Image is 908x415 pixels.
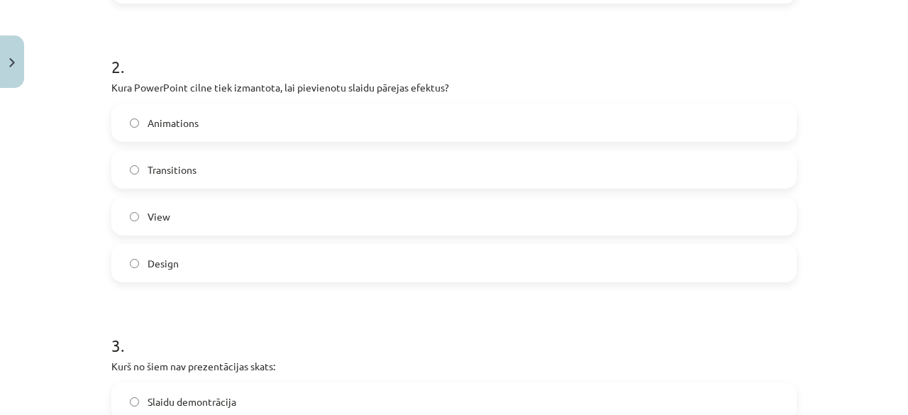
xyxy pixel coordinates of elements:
[130,397,139,406] input: Slaidu demontrācija
[111,359,797,374] p: Kurš no šiem nav prezentācijas skats:
[148,116,199,131] span: Animations
[111,80,797,95] p: Kura PowerPoint cilne tiek izmantota, lai pievienotu slaidu pārejas efektus?
[130,118,139,128] input: Animations
[148,162,196,177] span: Transitions
[148,209,170,224] span: View
[130,212,139,221] input: View
[9,58,15,67] img: icon-close-lesson-0947bae3869378f0d4975bcd49f059093ad1ed9edebbc8119c70593378902aed.svg
[148,256,179,271] span: Design
[130,165,139,175] input: Transitions
[111,311,797,355] h1: 3 .
[148,394,236,409] span: Slaidu demontrācija
[111,32,797,76] h1: 2 .
[130,259,139,268] input: Design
